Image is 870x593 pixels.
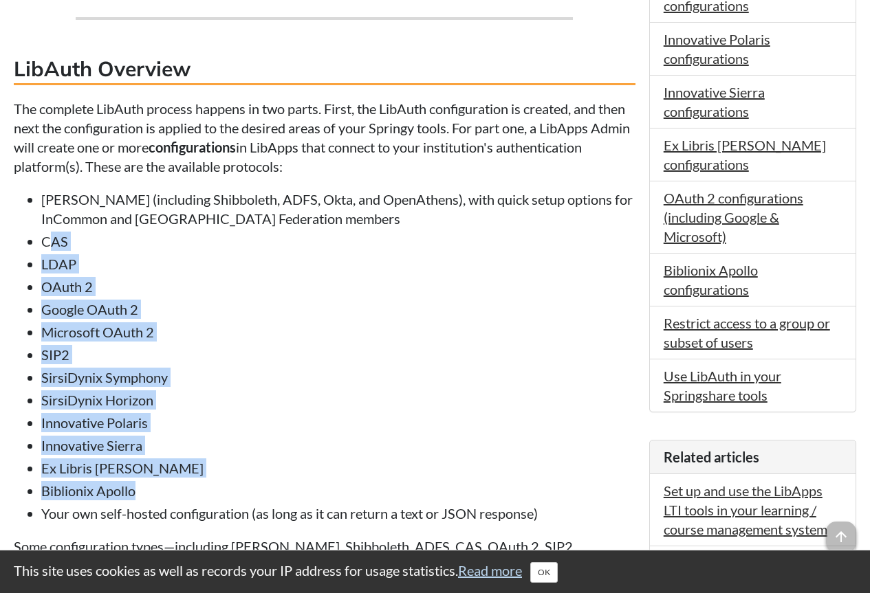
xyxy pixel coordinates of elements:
[41,436,635,455] li: Innovative Sierra
[664,137,826,172] a: Ex Libris [PERSON_NAME] configurations
[41,254,635,273] li: LDAP
[41,345,635,364] li: SIP2
[826,522,856,552] span: arrow_upward
[41,300,635,319] li: Google OAuth 2
[41,504,635,523] li: Your own self-hosted configuration (as long as it can return a text or JSON response)
[664,84,765,120] a: Innovative Sierra configurations
[41,390,635,410] li: SirsiDynix Horizon
[41,277,635,296] li: OAuth 2
[664,262,758,298] a: Biblionix Apollo configurations
[826,523,856,539] a: arrow_upward
[41,322,635,342] li: Microsoft OAuth 2
[41,190,635,228] li: [PERSON_NAME] (including Shibboleth, ADFS, Okta, and OpenAthens), with quick setup options for In...
[41,413,635,432] li: Innovative Polaris
[41,481,635,500] li: Biblionix Apollo
[149,139,236,155] strong: configurations
[41,368,635,387] li: SirsiDynix Symphony
[14,99,635,176] p: The complete LibAuth process happens in two parts. First, the LibAuth configuration is created, a...
[41,232,635,251] li: CAS
[664,31,770,67] a: Innovative Polaris configurations
[664,482,827,537] a: Set up and use the LibApps LTI tools in your learning / course management system
[664,190,803,245] a: OAuth 2 configurations (including Google & Microsoft)
[664,449,759,465] span: Related articles
[14,54,635,85] h3: LibAuth Overview
[664,315,830,350] a: Restrict access to a group or subset of users
[530,562,558,583] button: Close
[41,458,635,478] li: Ex Libris [PERSON_NAME]
[458,562,522,579] a: Read more
[664,368,781,403] a: Use LibAuth in your Springshare tools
